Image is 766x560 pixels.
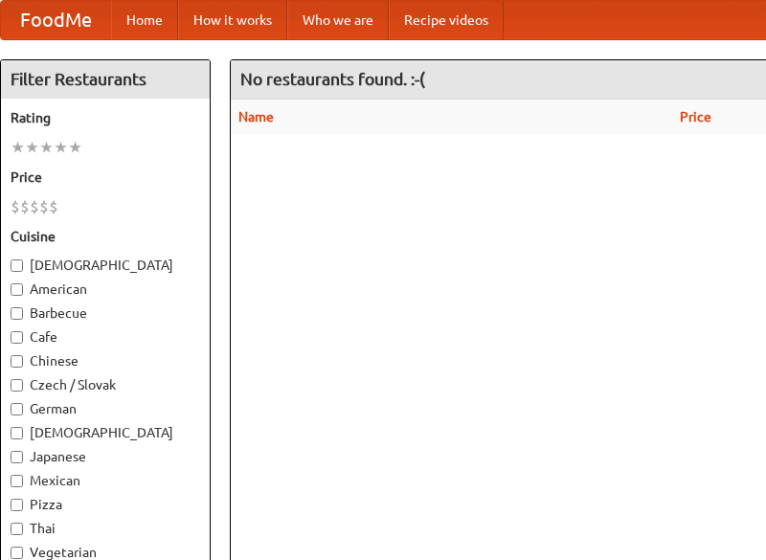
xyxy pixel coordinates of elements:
li: ★ [68,137,82,158]
label: Japanese [11,447,200,466]
input: German [11,403,23,415]
label: Czech / Slovak [11,375,200,394]
li: ★ [39,137,54,158]
a: Recipe videos [389,1,504,39]
a: FoodMe [1,1,111,39]
a: Home [111,1,178,39]
a: Price [680,109,711,124]
ng-pluralize: No restaurants found. :-( [240,70,425,88]
h5: Cuisine [11,227,200,246]
label: Chinese [11,351,200,370]
label: Mexican [11,471,200,490]
label: German [11,399,200,418]
input: Pizza [11,499,23,511]
label: Barbecue [11,303,200,323]
li: $ [11,196,20,217]
h5: Rating [11,108,200,127]
li: $ [49,196,58,217]
input: Cafe [11,331,23,344]
input: [DEMOGRAPHIC_DATA] [11,259,23,272]
a: Name [238,109,274,124]
input: Mexican [11,475,23,487]
input: Czech / Slovak [11,379,23,392]
li: ★ [54,137,68,158]
input: American [11,283,23,296]
li: $ [30,196,39,217]
input: Japanese [11,451,23,463]
label: Pizza [11,495,200,514]
li: ★ [25,137,39,158]
a: How it works [178,1,287,39]
li: $ [20,196,30,217]
label: Cafe [11,327,200,347]
input: Barbecue [11,307,23,320]
input: Vegetarian [11,547,23,559]
label: American [11,280,200,299]
li: $ [39,196,49,217]
label: [DEMOGRAPHIC_DATA] [11,256,200,275]
h4: Filter Restaurants [1,60,210,99]
label: Thai [11,519,200,538]
input: Chinese [11,355,23,368]
input: [DEMOGRAPHIC_DATA] [11,427,23,439]
li: ★ [11,137,25,158]
h5: Price [11,168,200,187]
input: Thai [11,523,23,535]
label: [DEMOGRAPHIC_DATA] [11,423,200,442]
a: Who we are [287,1,389,39]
